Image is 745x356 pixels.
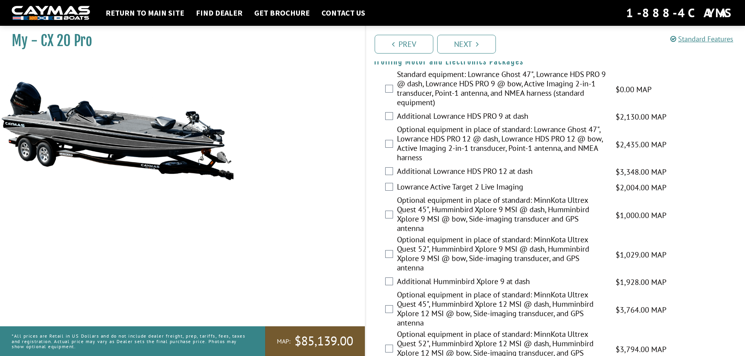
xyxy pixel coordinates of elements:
[265,326,365,356] a: MAP:$85,139.00
[616,249,666,261] span: $1,029.00 MAP
[294,333,353,349] span: $85,139.00
[277,337,291,345] span: MAP:
[397,277,606,288] label: Additional Humminbird Xplore 9 at dash
[397,166,606,178] label: Additional Lowrance HDS PRO 12 at dash
[397,125,606,164] label: Optional equipment in place of standard: Lowrance Ghost 47", Lowrance HDS PRO 12 @ dash, Lowrance...
[437,35,496,54] a: Next
[397,70,606,109] label: Standard equipment: Lowrance Ghost 47", Lowrance HDS PRO 9 @ dash, Lowrance HDS PRO 9 @ bow, Acti...
[626,4,733,21] div: 1-888-4CAYMAS
[616,343,666,355] span: $3,794.00 MAP
[12,32,345,50] h1: My - CX 20 Pro
[397,235,606,274] label: Optional equipment in place of standard: MinnKota Ultrex Quest 52", Humminbird Xplore 9 MSI @ das...
[397,182,606,193] label: Lowrance Active Target 2 Live Imaging
[373,57,738,66] h4: Trolling Motor and Electronics Packages
[397,290,606,329] label: Optional equipment in place of standard: MinnKota Ultrex Quest 45", Humminbird Xplore 12 MSI @ da...
[616,139,666,150] span: $2,435.00 MAP
[616,84,652,95] span: $0.00 MAP
[102,8,188,18] a: Return to main site
[670,34,733,43] a: Standard Features
[250,8,314,18] a: Get Brochure
[616,182,666,193] span: $2,004.00 MAP
[616,111,666,123] span: $2,130.00 MAP
[616,304,666,316] span: $3,764.00 MAP
[12,6,90,20] img: white-logo-c9c8dbefe5ff5ceceb0f0178aa75bf4bb51f6bca0971e226c86eb53dfe498488.png
[616,276,666,288] span: $1,928.00 MAP
[397,111,606,123] label: Additional Lowrance HDS PRO 9 at dash
[375,35,433,54] a: Prev
[616,166,666,178] span: $3,348.00 MAP
[397,195,606,235] label: Optional equipment in place of standard: MinnKota Ultrex Quest 45", Humminbird Xplore 9 MSI @ das...
[12,329,248,353] p: *All prices are Retail in US Dollars and do not include dealer freight, prep, tariffs, fees, taxe...
[318,8,369,18] a: Contact Us
[616,209,666,221] span: $1,000.00 MAP
[192,8,246,18] a: Find Dealer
